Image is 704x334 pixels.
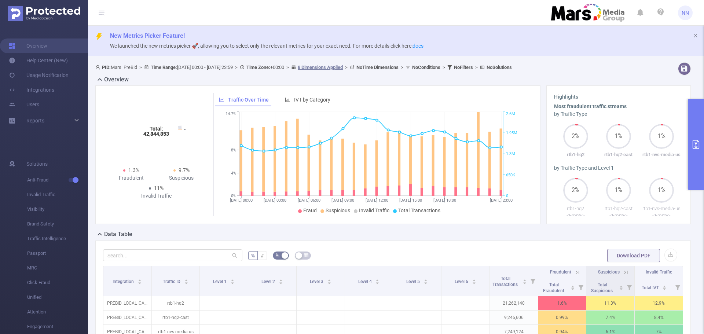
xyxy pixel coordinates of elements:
span: > [399,65,406,70]
tspan: [DATE] 12:00 [366,198,388,203]
p: rtb1-nvs-media-us [640,151,683,158]
span: IVT by Category [294,97,330,103]
input: Search... [103,249,242,261]
button: Download PDF [607,249,660,262]
u: 8 Dimensions Applied [298,65,343,70]
i: icon: caret-down [522,281,527,283]
p: 1.6% [538,296,586,310]
i: icon: caret-down [138,281,142,283]
i: icon: table [304,253,308,257]
i: Filter menu [672,278,683,296]
div: Sort [184,278,188,283]
span: <Empty> [566,213,585,218]
span: Reports [26,118,44,124]
span: > [284,65,291,70]
span: > [137,65,144,70]
p: rtb1-hq2 [152,296,200,310]
span: Total Suspicious [591,282,614,293]
tspan: [DATE] 09:00 [331,198,354,203]
tspan: 42,844,853 [143,131,169,137]
p: PREBID_LOCAL_CACHE [103,296,151,310]
span: Level 2 [261,279,276,284]
span: NN [682,5,689,20]
span: Total Transactions [398,208,440,213]
div: by Traffic Type [554,110,683,118]
div: Sort [327,278,331,283]
h3: Highlights [554,93,683,101]
i: icon: caret-up [424,278,428,280]
h2: Overview [104,75,129,84]
i: icon: caret-up [327,278,331,280]
span: Invalid Traffic [27,187,88,202]
div: Sort [619,285,623,289]
span: Suspicious [598,269,620,275]
span: Level 1 [213,279,228,284]
span: # [261,253,264,258]
span: 2% [563,187,588,193]
div: Invalid Traffic [131,192,181,200]
i: icon: caret-up [279,278,283,280]
div: Sort [522,278,527,283]
span: Passport [27,246,88,261]
i: icon: caret-up [184,278,188,280]
tspan: [DATE] 03:00 [264,198,286,203]
span: Brand Safety [27,217,88,231]
p: rtb1-hq2 [554,151,597,158]
p: rtb1-hq2-cast [152,311,200,324]
span: Visibility [27,202,88,217]
tspan: [DATE] 06:00 [298,198,320,203]
a: Usage Notification [9,68,69,82]
span: % [251,253,255,258]
i: icon: caret-up [472,278,476,280]
span: Invalid Traffic [646,269,672,275]
div: Sort [423,278,428,283]
span: Total Fraudulent [543,282,565,293]
tspan: 650K [506,173,515,177]
span: 9.7% [179,167,190,173]
b: PID: [102,65,111,70]
span: 1% [649,187,674,193]
b: No Filters [454,65,473,70]
h2: Data Table [104,230,132,239]
p: rtb1-hq2 [554,205,597,212]
i: icon: thunderbolt [95,33,103,40]
a: Reports [26,113,44,128]
i: icon: caret-down [184,281,188,283]
span: New Metrics Picker Feature! [110,32,185,39]
p: rtb1-hq2-cast [597,205,640,212]
i: icon: caret-up [571,285,575,287]
span: Engagement [27,319,88,334]
tspan: 1.95M [506,131,517,135]
i: icon: caret-down [231,281,235,283]
span: Fraud [303,208,317,213]
span: > [343,65,350,70]
span: 1.3% [128,167,139,173]
i: icon: caret-down [375,281,379,283]
div: Sort [137,278,142,283]
b: Time Range: [151,65,177,70]
i: icon: caret-up [619,285,623,287]
span: MRC [27,261,88,275]
i: Filter menu [528,266,538,296]
div: Sort [375,278,379,283]
i: Filter menu [624,278,634,296]
p: 7.4% [586,311,634,324]
div: Fraudulent [106,174,156,182]
i: icon: caret-up [522,278,527,280]
span: Level 5 [406,279,421,284]
button: icon: close [693,32,698,40]
tspan: 1.3M [506,152,515,157]
a: Users [9,97,39,112]
span: > [440,65,447,70]
p: 11.3% [586,296,634,310]
span: Traffic ID [163,279,181,284]
i: icon: caret-down [619,287,623,289]
tspan: [DATE] 18:00 [433,198,456,203]
i: icon: caret-down [571,287,575,289]
span: <Empty> [609,213,628,218]
b: No Conditions [412,65,440,70]
tspan: 14.7% [225,112,236,117]
span: 1% [649,133,674,139]
span: 2% [563,133,588,139]
i: icon: caret-down [279,281,283,283]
